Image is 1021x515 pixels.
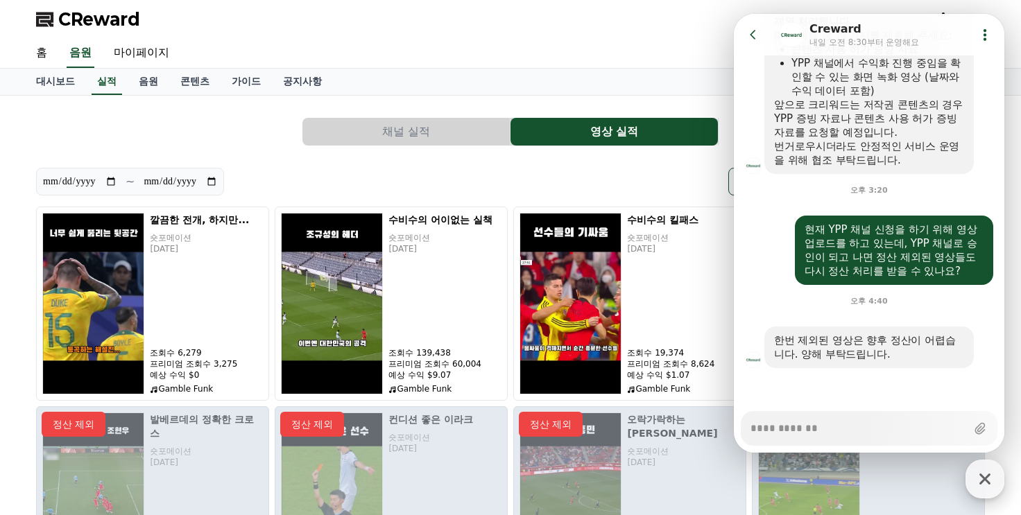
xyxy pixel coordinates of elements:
a: CReward [36,8,140,30]
h5: 수비수의 킬패스 [627,213,740,227]
img: 깔끔한 전개, 하지만... [42,213,144,394]
a: 실적 [92,69,122,95]
a: 공지사항 [272,69,333,95]
button: [PERSON_NAME] [728,168,841,195]
p: 프리미엄 조회수 3,275 [150,358,263,369]
p: 숏포메이션 [388,232,501,243]
p: 프리미엄 조회수 60,004 [388,358,501,369]
a: 홈 [25,39,58,68]
button: 영상 실적 [510,118,718,146]
img: 수비수의 킬패스 [520,213,621,394]
a: 대시보드 [25,69,86,95]
button: 채널 실적 [302,118,510,146]
p: 프리미엄 조회수 8,624 [627,358,740,369]
p: 예상 수익 $9.07 [388,369,501,381]
a: 음원 [128,69,169,95]
button: 수비수의 어이없는 실책 수비수의 어이없는 실책 숏포메이션 [DATE] 조회수 139,438 프리미엄 조회수 60,004 예상 수익 $9.07 Gamble Funk [275,207,508,401]
a: 영상 실적 [510,118,719,146]
h5: 깔끔한 전개, 하지만... [150,213,263,227]
p: Gamble Funk [627,383,740,394]
button: 깔끔한 전개, 하지만... 깔끔한 전개, 하지만... 숏포메이션 [DATE] 조회수 6,279 프리미엄 조회수 3,275 예상 수익 $0 Gamble Funk [36,207,269,401]
img: 수비수의 어이없는 실책 [281,213,383,394]
p: ~ [126,173,135,190]
p: 숏포메이션 [150,232,263,243]
p: 정산 제외 [42,412,105,437]
p: 정산 제외 [280,412,344,437]
p: Gamble Funk [388,383,501,394]
a: 채널 실적 [302,118,510,146]
p: 예상 수익 $0 [150,369,263,381]
p: 조회수 139,438 [388,347,501,358]
p: 예상 수익 $1.07 [627,369,740,381]
p: 조회수 6,279 [150,347,263,358]
h5: 수비수의 어이없는 실책 [388,213,501,227]
button: 수비수의 킬패스 수비수의 킬패스 숏포메이션 [DATE] 조회수 19,374 프리미엄 조회수 8,624 예상 수익 $1.07 Gamble Funk [513,207,746,401]
iframe: Channel chat [734,14,1004,453]
a: 콘텐츠 [169,69,221,95]
a: 음원 [67,39,94,68]
p: 숏포메이션 [627,232,740,243]
p: [DATE] [150,243,263,254]
span: CReward [58,8,140,30]
p: Gamble Funk [150,383,263,394]
p: [DATE] [388,243,501,254]
p: 조회수 19,374 [627,347,740,358]
a: 마이페이지 [103,39,180,68]
p: [DATE] [627,243,740,254]
p: 정산 제외 [519,412,583,437]
a: 가이드 [221,69,272,95]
